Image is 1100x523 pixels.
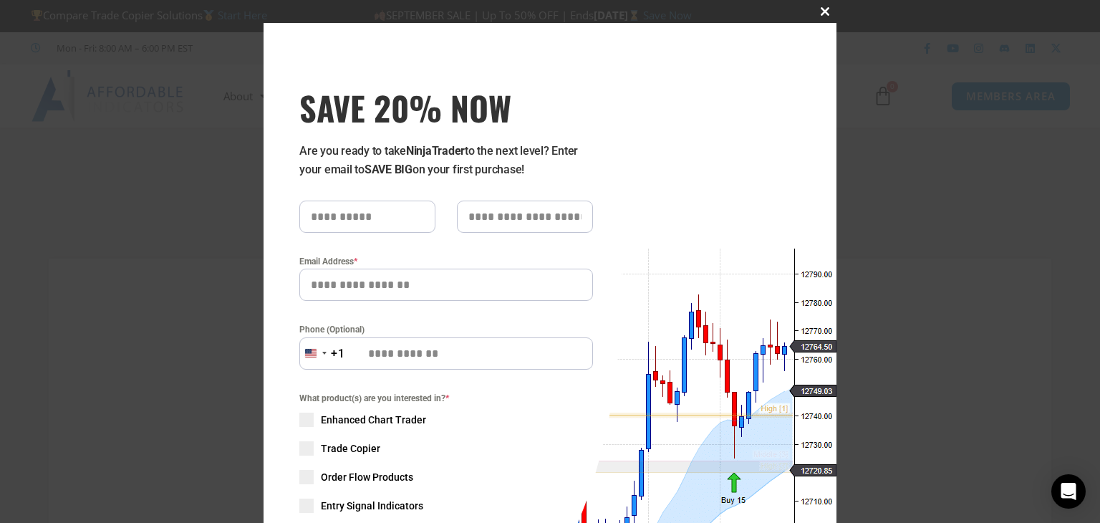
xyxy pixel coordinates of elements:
h3: SAVE 20% NOW [299,87,593,128]
label: Order Flow Products [299,470,593,484]
label: Trade Copier [299,441,593,456]
p: Are you ready to take to the next level? Enter your email to on your first purchase! [299,142,593,179]
label: Email Address [299,254,593,269]
label: Entry Signal Indicators [299,499,593,513]
button: Selected country [299,337,345,370]
span: Enhanced Chart Trader [321,413,426,427]
strong: SAVE BIG [365,163,412,176]
div: Open Intercom Messenger [1051,474,1086,509]
strong: NinjaTrader [406,144,465,158]
span: Order Flow Products [321,470,413,484]
span: Entry Signal Indicators [321,499,423,513]
div: +1 [331,345,345,363]
span: Trade Copier [321,441,380,456]
label: Enhanced Chart Trader [299,413,593,427]
label: Phone (Optional) [299,322,593,337]
span: What product(s) are you interested in? [299,391,593,406]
